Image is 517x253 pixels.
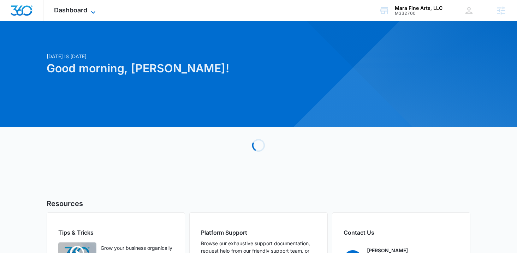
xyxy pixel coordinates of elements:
[11,18,17,24] img: website_grey.svg
[47,60,326,77] h1: Good morning, [PERSON_NAME]!
[11,11,17,17] img: logo_orange.svg
[70,41,76,47] img: tab_keywords_by_traffic_grey.svg
[395,11,442,16] div: account id
[47,53,326,60] p: [DATE] is [DATE]
[201,228,316,237] h2: Platform Support
[27,42,63,46] div: Domain Overview
[18,18,78,24] div: Domain: [DOMAIN_NAME]
[58,228,173,237] h2: Tips & Tricks
[344,228,459,237] h2: Contact Us
[54,6,87,14] span: Dashboard
[20,11,35,17] div: v 4.0.25
[78,42,119,46] div: Keywords by Traffic
[19,41,25,47] img: tab_domain_overview_orange.svg
[395,5,442,11] div: account name
[47,198,470,209] h5: Resources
